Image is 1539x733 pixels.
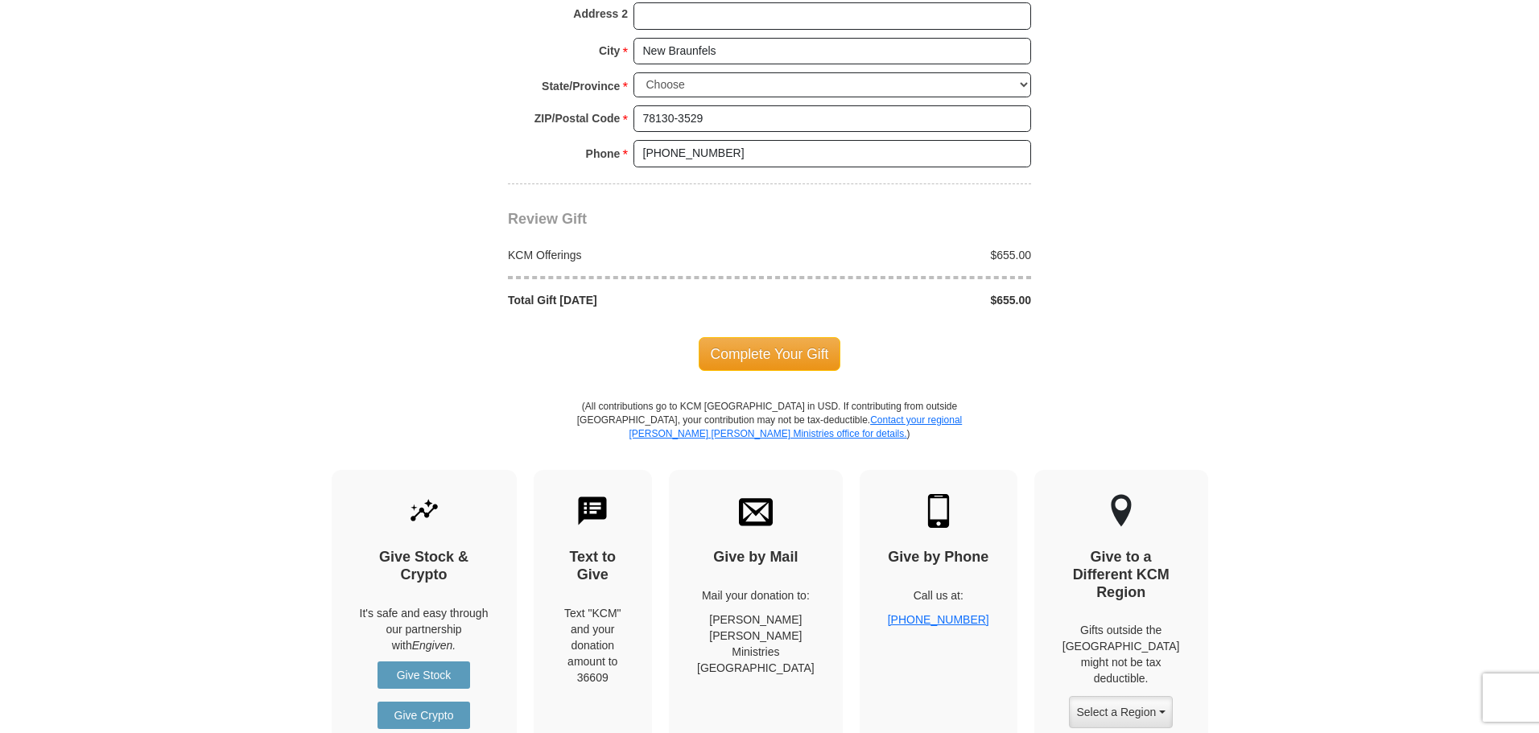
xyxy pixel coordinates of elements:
[500,292,770,308] div: Total Gift [DATE]
[360,605,489,653] p: It's safe and easy through our partnership with
[599,39,620,62] strong: City
[888,587,989,603] p: Call us at:
[922,494,955,528] img: mobile.svg
[697,549,815,566] h4: Give by Mail
[500,247,770,263] div: KCM Offerings
[576,494,609,528] img: text-to-give.svg
[576,400,963,470] p: (All contributions go to KCM [GEOGRAPHIC_DATA] in USD. If contributing from outside [GEOGRAPHIC_D...
[542,75,620,97] strong: State/Province
[697,587,815,603] p: Mail your donation to:
[562,605,625,686] div: Text "KCM" and your donation amount to 36609
[769,292,1040,308] div: $655.00
[769,247,1040,263] div: $655.00
[697,612,815,676] p: [PERSON_NAME] [PERSON_NAME] Ministries [GEOGRAPHIC_DATA]
[378,661,470,689] a: Give Stock
[699,337,841,371] span: Complete Your Gift
[739,494,773,528] img: envelope.svg
[586,142,621,165] strong: Phone
[1069,696,1172,728] button: Select a Region
[360,549,489,583] h4: Give Stock & Crypto
[562,549,625,583] h4: Text to Give
[888,613,989,626] a: [PHONE_NUMBER]
[1062,622,1180,686] p: Gifts outside the [GEOGRAPHIC_DATA] might not be tax deductible.
[378,702,470,729] a: Give Crypto
[573,2,628,25] strong: Address 2
[508,211,587,227] span: Review Gift
[888,549,989,566] h4: Give by Phone
[1110,494,1133,528] img: other-region
[534,107,621,130] strong: ZIP/Postal Code
[1062,549,1180,601] h4: Give to a Different KCM Region
[412,639,456,652] i: Engiven.
[407,494,441,528] img: give-by-stock.svg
